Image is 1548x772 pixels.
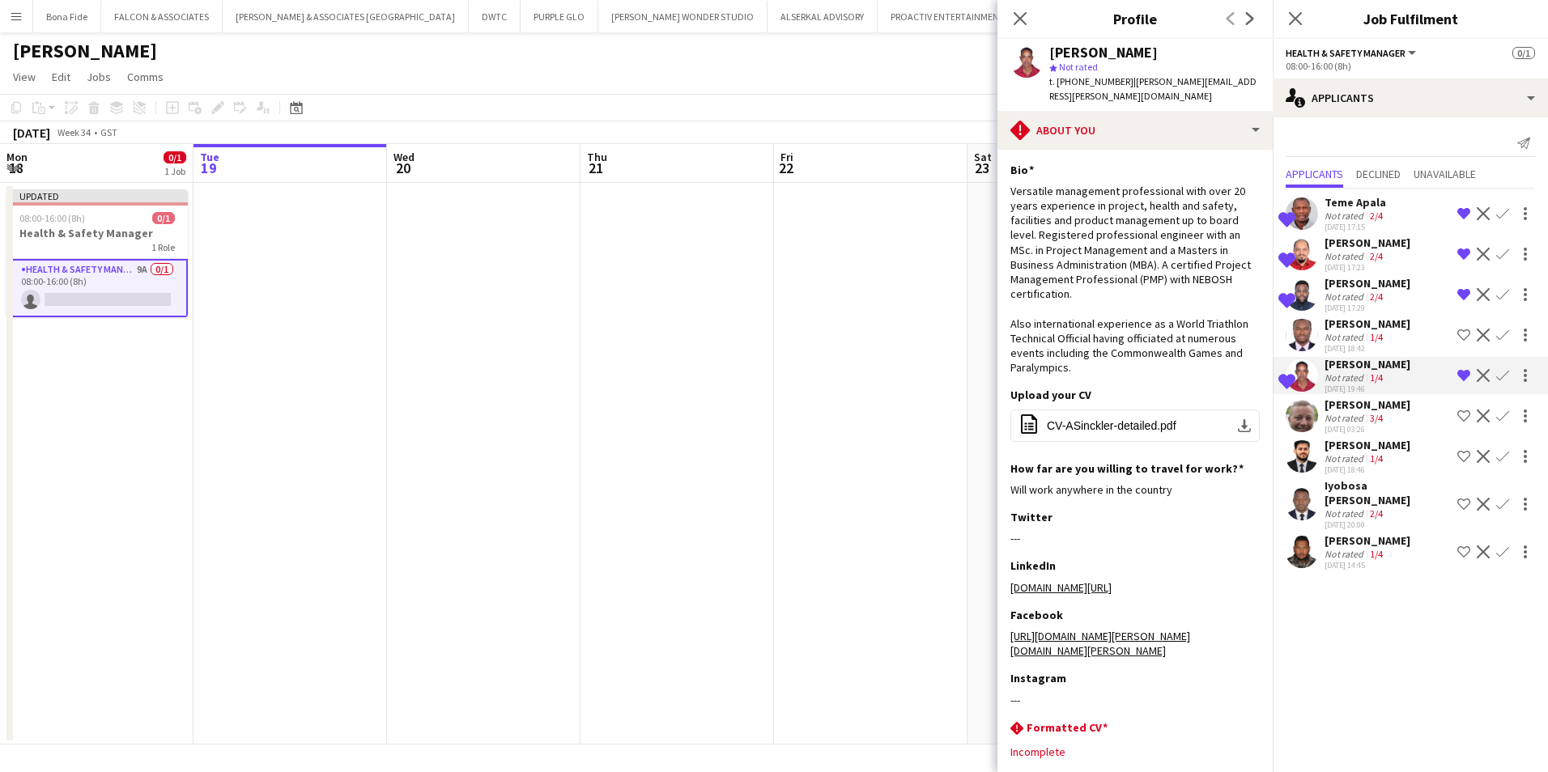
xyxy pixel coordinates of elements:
[1325,412,1367,424] div: Not rated
[1325,397,1410,412] div: [PERSON_NAME]
[1010,580,1112,595] a: [DOMAIN_NAME][URL]
[101,1,223,32] button: FALCON & ASSOCIATES
[127,70,164,84] span: Comms
[200,150,219,164] span: Tue
[1370,371,1383,384] app-skills-label: 1/4
[1010,671,1066,685] h3: Instagram
[1010,558,1056,573] h3: LinkedIn
[1325,303,1410,313] div: [DATE] 17:29
[1325,210,1367,222] div: Not rated
[152,212,175,224] span: 0/1
[198,159,219,177] span: 19
[1325,343,1410,354] div: [DATE] 18:42
[13,70,36,84] span: View
[391,159,415,177] span: 20
[1325,235,1410,250] div: [PERSON_NAME]
[1325,452,1367,464] div: Not rated
[1356,168,1401,180] span: Declined
[1325,520,1451,530] div: [DATE] 20:00
[164,151,186,163] span: 0/1
[1010,461,1244,476] h3: How far are you willing to travel for work?
[1286,47,1406,59] span: Health & Safety Manager
[1010,629,1190,658] a: [URL][DOMAIN_NAME][PERSON_NAME][DOMAIN_NAME][PERSON_NAME]
[598,1,768,32] button: [PERSON_NAME] WONDER STUDIO
[1325,276,1410,291] div: [PERSON_NAME]
[1047,419,1176,432] span: CV-ASinckler-detailed.pdf
[1010,184,1260,375] div: Versatile management professional with over 20 years experience in project, health and safety, fa...
[1325,478,1451,507] div: Iyobosa [PERSON_NAME]
[1325,262,1410,273] div: [DATE] 17:23
[974,150,992,164] span: Sat
[1010,693,1260,707] div: ---
[1286,168,1343,180] span: Applicants
[1325,331,1367,343] div: Not rated
[1512,47,1535,59] span: 0/1
[1049,45,1158,60] div: [PERSON_NAME]
[33,1,101,32] button: Bona Fide
[19,212,85,224] span: 08:00-16:00 (8h)
[780,150,793,164] span: Fri
[1370,452,1383,464] app-skills-label: 1/4
[13,39,157,63] h1: [PERSON_NAME]
[1325,222,1386,232] div: [DATE] 17:15
[1325,250,1367,262] div: Not rated
[6,189,188,202] div: Updated
[878,1,1019,32] button: PROACTIV ENTERTAINMENT
[1370,210,1383,222] app-skills-label: 2/4
[1010,531,1260,545] div: ---
[1059,61,1098,73] span: Not rated
[6,66,42,87] a: View
[997,8,1273,29] h3: Profile
[6,259,188,317] app-card-role: Health & Safety Manager9A0/108:00-16:00 (8h)
[768,1,878,32] button: ALSERKAL ADVISORY
[587,150,607,164] span: Thu
[6,189,188,317] app-job-card: Updated08:00-16:00 (8h)0/1Health & Safety Manager1 RoleHealth & Safety Manager9A0/108:00-16:00 (8h)
[1010,608,1063,622] h3: Facebook
[1286,60,1535,72] div: 08:00-16:00 (8h)
[1325,507,1367,520] div: Not rated
[1325,371,1367,384] div: Not rated
[151,241,175,253] span: 1 Role
[1370,331,1383,343] app-skills-label: 1/4
[121,66,170,87] a: Comms
[1010,482,1260,497] div: Will work anywhere in the country
[1325,533,1410,548] div: [PERSON_NAME]
[1010,163,1034,177] h3: Bio
[1273,78,1548,117] div: Applicants
[53,126,94,138] span: Week 34
[585,159,607,177] span: 21
[521,1,598,32] button: PURPLE GLO
[6,226,188,240] h3: Health & Safety Manager
[1325,195,1386,210] div: Teme Apala
[100,126,117,138] div: GST
[80,66,117,87] a: Jobs
[1286,47,1418,59] button: Health & Safety Manager
[1325,438,1410,452] div: [PERSON_NAME]
[1325,560,1410,571] div: [DATE] 14:45
[997,111,1273,150] div: About you
[13,125,50,141] div: [DATE]
[1010,744,1260,759] div: Incomplete
[1325,357,1410,371] div: [PERSON_NAME]
[4,159,28,177] span: 18
[1273,8,1548,29] h3: Job Fulfilment
[1325,316,1410,331] div: [PERSON_NAME]
[1027,720,1108,735] h3: Formatted CV
[1325,424,1410,435] div: [DATE] 03:26
[1325,464,1410,475] div: [DATE] 18:46
[1370,548,1383,560] app-skills-label: 1/4
[469,1,521,32] button: DWTC
[6,150,28,164] span: Mon
[45,66,77,87] a: Edit
[1010,510,1053,524] h3: Twitter
[1370,250,1383,262] app-skills-label: 2/4
[1010,409,1260,442] button: CV-ASinckler-detailed.pdf
[778,159,793,177] span: 22
[1049,75,1133,87] span: t. [PHONE_NUMBER]
[1325,548,1367,560] div: Not rated
[223,1,469,32] button: [PERSON_NAME] & ASSOCIATES [GEOGRAPHIC_DATA]
[1325,291,1367,303] div: Not rated
[1370,507,1383,520] app-skills-label: 2/4
[52,70,70,84] span: Edit
[1370,412,1383,424] app-skills-label: 3/4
